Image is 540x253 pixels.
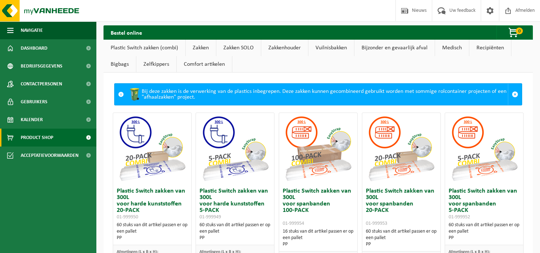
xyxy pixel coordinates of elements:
a: Medisch [435,40,469,56]
span: 01-999954 [283,221,304,226]
h3: Plastic Switch zakken van 300L voor harde kunststoffen 5-PACK [200,188,271,220]
a: Zakken SOLO [216,40,261,56]
div: 60 stuks van dit artikel passen er op een pallet [449,222,520,241]
img: 01-999953 [365,113,437,184]
a: Bigbags [104,56,136,73]
span: Bedrijfsgegevens [21,57,62,75]
img: 01-999950 [116,113,188,184]
img: WB-0240-HPE-GN-50.png [127,87,142,101]
span: Navigatie [21,21,43,39]
div: Bij deze zakken is de verwerking van de plastics inbegrepen. Deze zakken kunnen gecombineerd gebr... [127,84,508,105]
div: PP [449,235,520,241]
span: Kalender [21,111,43,129]
a: Sluit melding [508,84,522,105]
h3: Plastic Switch zakken van 300L voor spanbanden 20-PACK [366,188,437,227]
span: Dashboard [21,39,47,57]
h3: Plastic Switch zakken van 300L voor spanbanden 5-PACK [449,188,520,220]
a: Bijzonder en gevaarlijk afval [354,40,435,56]
img: 01-999952 [449,113,520,184]
a: Zelfkippers [136,56,176,73]
a: Recipiënten [469,40,511,56]
span: Gebruikers [21,93,47,111]
span: Product Shop [21,129,53,147]
h3: Plastic Switch zakken van 300L voor spanbanden 100-PACK [283,188,354,227]
img: 01-999949 [200,113,271,184]
img: 01-999954 [282,113,354,184]
a: Comfort artikelen [177,56,232,73]
span: Contactpersonen [21,75,62,93]
div: 60 stuks van dit artikel passen er op een pallet [366,228,437,248]
span: 01-999952 [449,214,470,220]
a: Zakkenhouder [261,40,308,56]
span: 01-999950 [117,214,138,220]
div: 60 stuks van dit artikel passen er op een pallet [200,222,271,241]
div: 16 stuks van dit artikel passen er op een pallet [283,228,354,248]
button: 0 [496,25,532,40]
h2: Bestel online [104,25,149,39]
span: Acceptatievoorwaarden [21,147,79,164]
a: Vuilnisbakken [308,40,354,56]
a: Zakken [186,40,216,56]
span: 0 [516,28,523,34]
a: Plastic Switch zakken (combi) [104,40,185,56]
span: 01-999949 [200,214,221,220]
div: PP [283,241,354,248]
div: PP [117,235,188,241]
h3: Plastic Switch zakken van 300L voor harde kunststoffen 20-PACK [117,188,188,220]
div: PP [366,241,437,248]
div: 60 stuks van dit artikel passen er op een pallet [117,222,188,241]
div: PP [200,235,271,241]
span: 01-999953 [366,221,387,226]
